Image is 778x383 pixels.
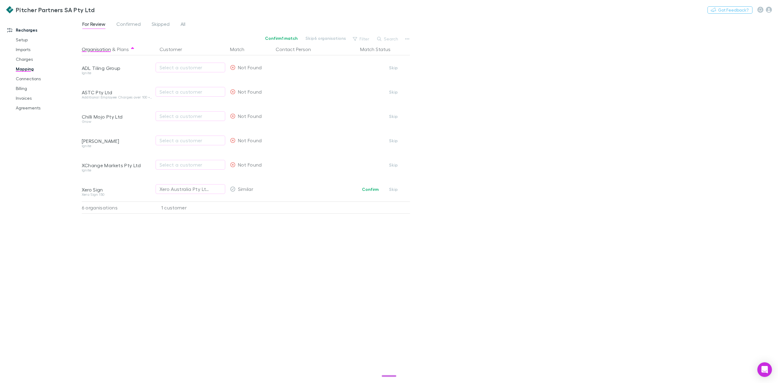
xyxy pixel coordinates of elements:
[160,137,221,144] div: Select a customer
[82,65,152,71] div: ADL Tiling Group
[160,185,209,193] div: Xero Australia Pty Ltd
[82,162,152,168] div: XChange Markets Pty Ltd
[82,202,155,214] div: 6 organisations
[82,193,152,196] div: Xero Sign 150
[301,35,350,42] button: Skip6 organisations
[261,35,301,42] button: Confirm1 match
[156,184,225,194] button: Xero Australia Pty Ltd
[82,95,152,99] div: Additional Employee Charges over 100 • Ultimate 100 Price Plan • Comprehensive
[707,6,752,14] button: Got Feedback?
[82,144,152,148] div: Ignite
[82,89,152,95] div: ASTC Pty Ltd
[6,6,13,13] img: Pitcher Partners SA Pty Ltd's Logo
[360,43,398,55] button: Match Status
[160,161,221,168] div: Select a customer
[384,113,403,120] button: Skip
[238,89,262,95] span: Not Found
[276,43,318,55] button: Contact Person
[384,137,403,144] button: Skip
[82,71,152,75] div: Ignite
[238,64,262,70] span: Not Found
[82,43,111,55] button: Organisation
[156,136,225,145] button: Select a customer
[181,21,185,29] span: All
[117,43,129,55] button: Plans
[2,2,98,17] a: Pitcher Partners SA Pty Ltd
[10,35,87,45] a: Setup
[160,43,189,55] button: Customer
[757,362,772,377] div: Open Intercom Messenger
[82,43,152,55] div: &
[10,93,87,103] a: Invoices
[10,64,87,74] a: Mapping
[238,137,262,143] span: Not Found
[384,161,403,169] button: Skip
[156,63,225,72] button: Select a customer
[384,64,403,71] button: Skip
[230,43,252,55] button: Match
[238,113,262,119] span: Not Found
[16,6,95,13] h3: Pitcher Partners SA Pty Ltd
[160,112,221,120] div: Select a customer
[82,168,152,172] div: Ignite
[156,160,225,170] button: Select a customer
[10,84,87,93] a: Billing
[350,35,373,43] button: Filter
[152,21,170,29] span: Skipped
[156,87,225,97] button: Select a customer
[82,187,152,193] div: Xero Sign
[384,88,403,96] button: Skip
[82,21,105,29] span: For Review
[155,202,228,214] div: 1 customer
[160,64,221,71] div: Select a customer
[238,162,262,167] span: Not Found
[82,120,152,123] div: Grow
[1,25,87,35] a: Recharges
[160,88,221,95] div: Select a customer
[10,45,87,54] a: Imports
[384,186,403,193] button: Skip
[374,35,402,43] button: Search
[10,103,87,113] a: Agreements
[82,114,152,120] div: Chilli Mojo Pty Ltd
[82,138,152,144] div: [PERSON_NAME]
[116,21,141,29] span: Confirmed
[238,186,253,192] span: Similar
[156,111,225,121] button: Select a customer
[10,54,87,64] a: Charges
[10,74,87,84] a: Connections
[358,186,383,193] button: Confirm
